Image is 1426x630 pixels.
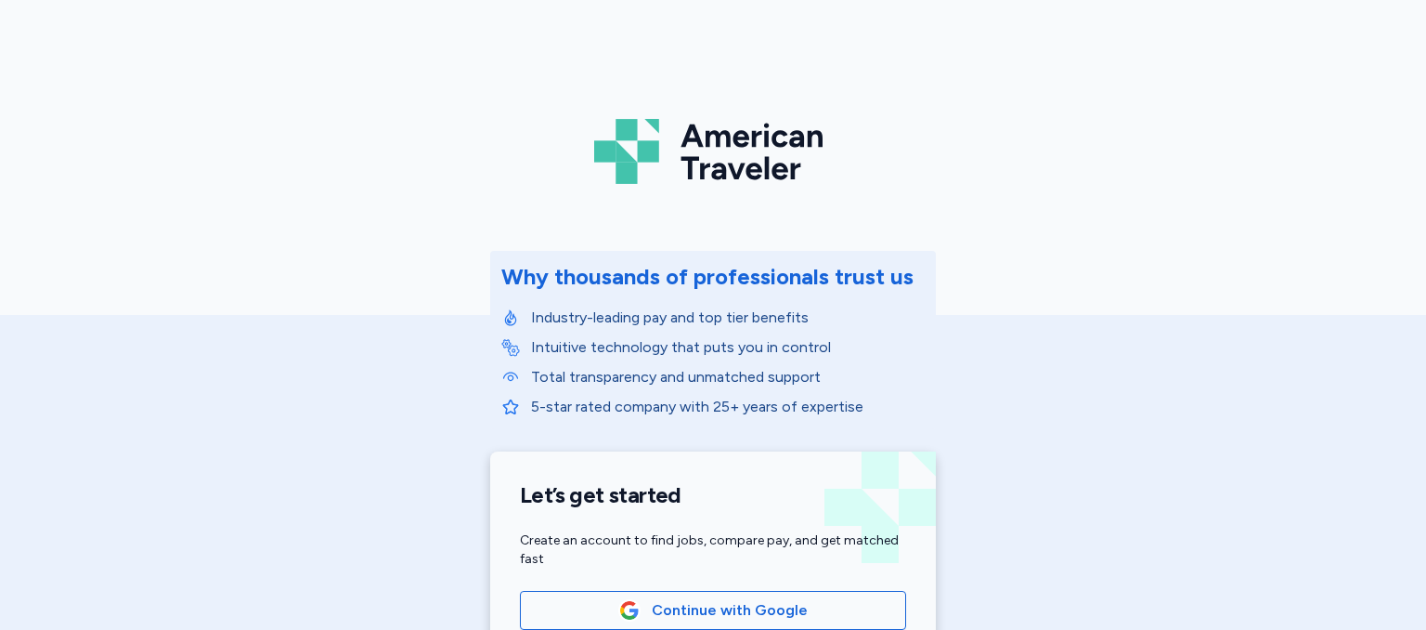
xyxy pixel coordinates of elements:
[652,599,808,622] span: Continue with Google
[531,336,925,359] p: Intuitive technology that puts you in control
[594,112,832,191] img: Logo
[531,396,925,418] p: 5-star rated company with 25+ years of expertise
[501,262,914,292] div: Why thousands of professionals trust us
[520,591,906,630] button: Google LogoContinue with Google
[520,532,906,569] div: Create an account to find jobs, compare pay, and get matched fast
[531,366,925,388] p: Total transparency and unmatched support
[619,600,640,621] img: Google Logo
[531,307,925,329] p: Industry-leading pay and top tier benefits
[520,481,906,509] h1: Let’s get started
